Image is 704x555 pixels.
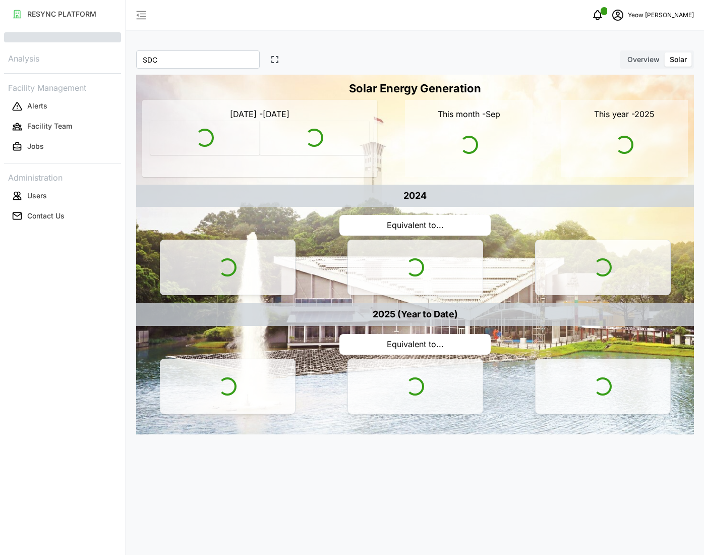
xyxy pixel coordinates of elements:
[27,9,96,19] p: RESYNC PLATFORM
[268,52,282,67] button: Enter full screen
[150,108,369,121] p: [DATE] - [DATE]
[569,108,680,121] p: This year - 2025
[27,121,72,131] p: Facility Team
[4,96,121,117] a: Alerts
[403,189,427,203] p: 2024
[339,215,491,236] p: Equivalent to...
[4,80,121,94] p: Facility Management
[136,75,694,96] h3: Solar Energy Generation
[27,191,47,201] p: Users
[4,97,121,116] button: Alerts
[339,334,491,355] p: Equivalent to...
[27,211,65,221] p: Contact Us
[4,187,121,205] button: Users
[4,4,121,24] a: RESYNC PLATFORM
[4,5,121,23] button: RESYNC PLATFORM
[4,138,121,156] button: Jobs
[136,50,260,69] input: Select location
[627,55,660,64] span: Overview
[4,117,121,137] a: Facility Team
[4,207,121,225] button: Contact Us
[4,170,121,184] p: Administration
[4,50,121,65] p: Analysis
[413,108,524,121] p: This month - Sep
[27,101,47,111] p: Alerts
[4,206,121,226] a: Contact Us
[628,11,694,20] p: Yeow [PERSON_NAME]
[27,141,44,151] p: Jobs
[608,5,628,25] button: schedule
[4,137,121,157] a: Jobs
[588,5,608,25] button: notifications
[4,186,121,206] a: Users
[373,307,458,322] p: 2025 (Year to Date)
[670,55,687,64] span: Solar
[4,118,121,136] button: Facility Team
